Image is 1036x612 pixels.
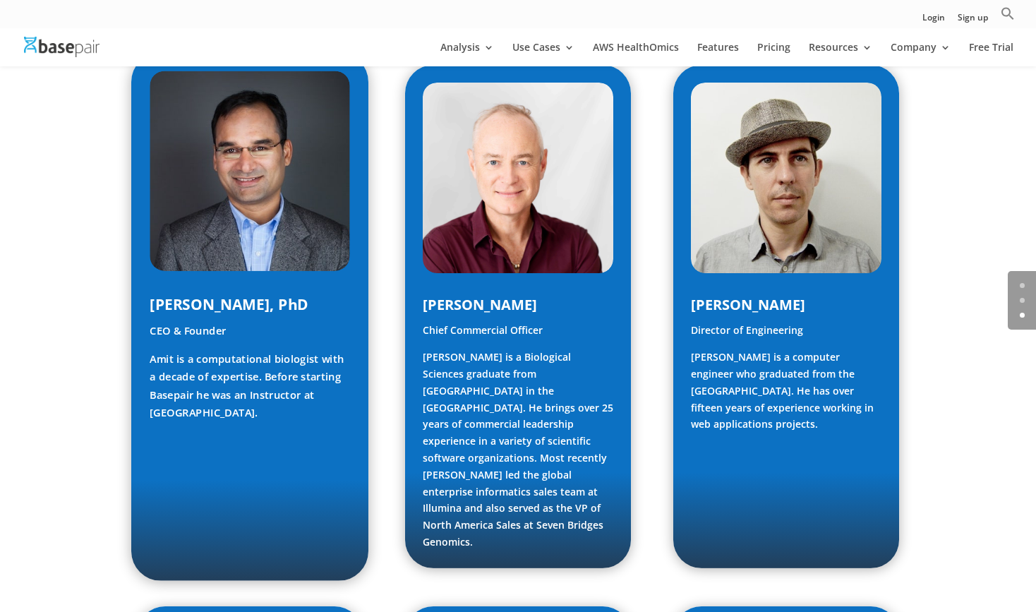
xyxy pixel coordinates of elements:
[150,323,350,351] p: CEO & Founder
[1020,313,1025,318] a: 2
[809,42,872,66] a: Resources
[958,13,988,28] a: Sign up
[691,322,881,349] p: Director of Engineering
[512,42,574,66] a: Use Cases
[891,42,951,66] a: Company
[969,42,1013,66] a: Free Trial
[423,322,613,349] p: Chief Commercial Officer
[1020,298,1025,303] a: 1
[440,42,494,66] a: Analysis
[150,294,308,314] span: [PERSON_NAME], PhD
[691,295,805,314] span: [PERSON_NAME]
[593,42,679,66] a: AWS HealthOmics
[697,42,739,66] a: Features
[1020,283,1025,288] a: 0
[1001,6,1015,20] svg: Search
[757,42,790,66] a: Pricing
[150,350,350,421] p: Amit is a computational biologist with a decade of expertise. Before starting Basepair he was an ...
[1001,6,1015,28] a: Search Icon Link
[423,295,537,314] span: [PERSON_NAME]
[691,349,881,433] p: [PERSON_NAME] is a computer engineer who graduated from the [GEOGRAPHIC_DATA]. He has over fiftee...
[765,510,1019,595] iframe: Drift Widget Chat Controller
[24,37,100,57] img: Basepair
[922,13,945,28] a: Login
[423,349,613,551] p: [PERSON_NAME] is a Biological Sciences graduate from [GEOGRAPHIC_DATA] in the [GEOGRAPHIC_DATA]. ...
